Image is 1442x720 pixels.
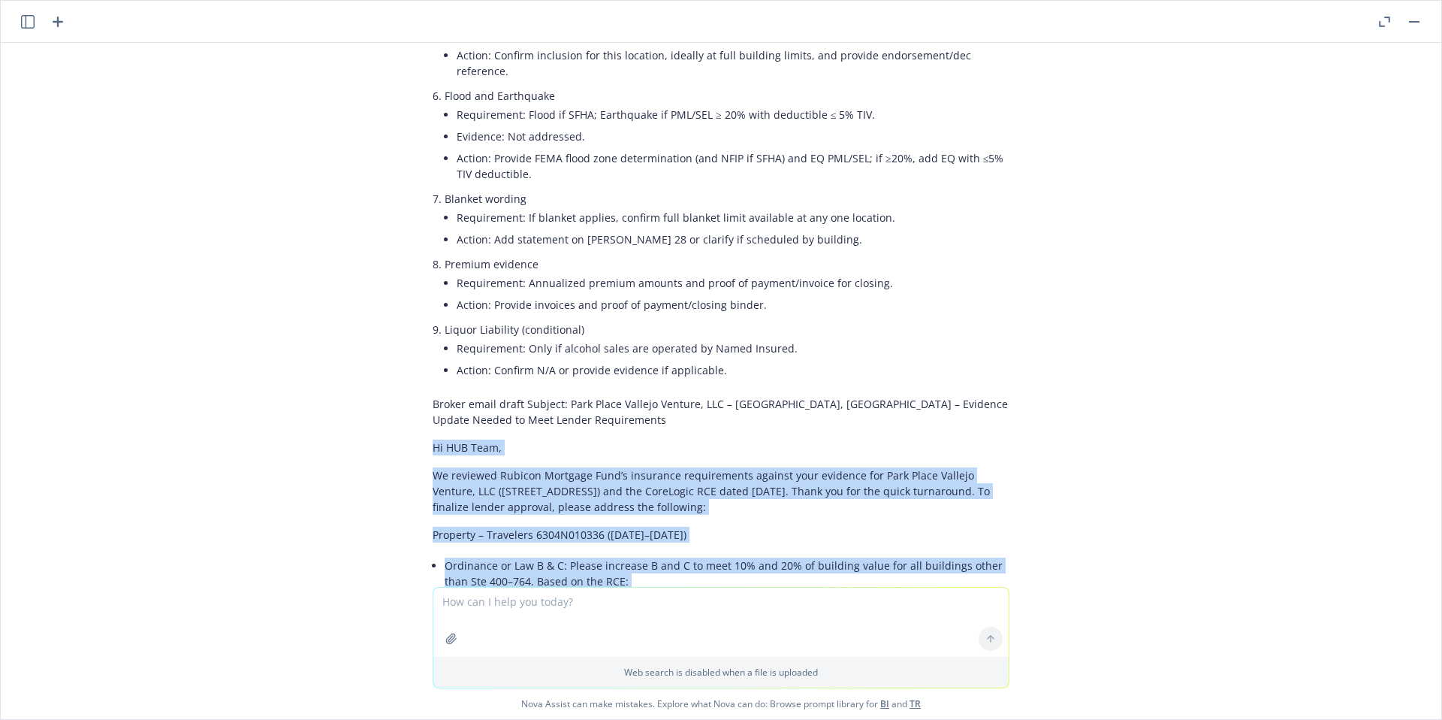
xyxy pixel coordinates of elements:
[445,85,1009,188] li: Flood and Earthquake
[442,666,1000,679] p: Web search is disabled when a file is uploaded
[457,104,1009,126] li: Requirement: Flood if SFHA; Earthquake if PML/SEL ≥ 20% with deductible ≤ 5% TIV.
[433,396,1009,428] p: Broker email draft Subject: Park Place Vallejo Venture, LLC – [GEOGRAPHIC_DATA], [GEOGRAPHIC_DATA...
[445,188,1009,253] li: Blanket wording
[457,272,1009,294] li: Requirement: Annualized premium amounts and proof of payment/invoice for closing.
[457,126,1009,147] li: Evidence: Not addressed.
[457,207,1009,228] li: Requirement: If blanket applies, confirm full blanket limit available at any one location.
[433,467,1009,515] p: We reviewed Rubicon Mortgage Fund’s insurance requirements against your evidence for Park Place V...
[457,294,1009,316] li: Action: Provide invoices and proof of payment/closing binder.
[880,697,889,710] a: BI
[433,527,1009,543] p: Property – Travelers 6304N010336 ([DATE]–[DATE])
[445,253,1009,319] li: Premium evidence
[457,359,1009,381] li: Action: Confirm N/A or provide evidence if applicable.
[445,319,1009,384] li: Liquor Liability (conditional)
[433,440,1009,455] p: Hi HUB Team,
[457,228,1009,250] li: Action: Add statement on [PERSON_NAME] 28 or clarify if scheduled by building.
[7,688,1435,719] span: Nova Assist can make mistakes. Explore what Nova can do: Browse prompt library for and
[457,147,1009,185] li: Action: Provide FEMA flood zone determination (and NFIP if SFHA) and EQ PML/SEL; if ≥20%, add EQ ...
[457,337,1009,359] li: Requirement: Only if alcohol sales are operated by Named Insured.
[910,697,921,710] a: TR
[445,555,1009,711] li: Ordinance or Law B & C: Please increase B and C to meet 10% and 20% of building value for all bui...
[457,44,1009,82] li: Action: Confirm inclusion for this location, ideally at full building limits, and provide endorse...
